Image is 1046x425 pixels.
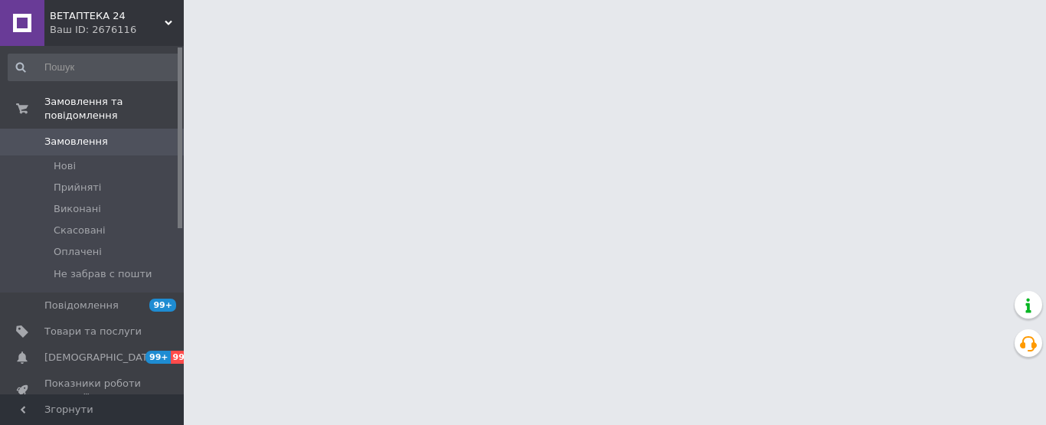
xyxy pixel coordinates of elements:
span: 99+ [149,299,176,312]
span: Виконані [54,202,101,216]
span: 99+ [171,351,196,364]
span: Товари та послуги [44,325,142,338]
span: Нові [54,159,76,173]
span: Скасовані [54,224,106,237]
span: Не забрав с пошти [54,267,152,281]
span: Прийняті [54,181,101,195]
span: Оплачені [54,245,102,259]
span: 99+ [145,351,171,364]
span: Замовлення та повідомлення [44,95,184,123]
div: Ваш ID: 2676116 [50,23,184,37]
span: Повідомлення [44,299,119,312]
input: Пошук [8,54,181,81]
span: ВЕТАПТЕКА 24 [50,9,165,23]
span: Показники роботи компанії [44,377,142,404]
span: [DEMOGRAPHIC_DATA] [44,351,158,365]
span: Замовлення [44,135,108,149]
